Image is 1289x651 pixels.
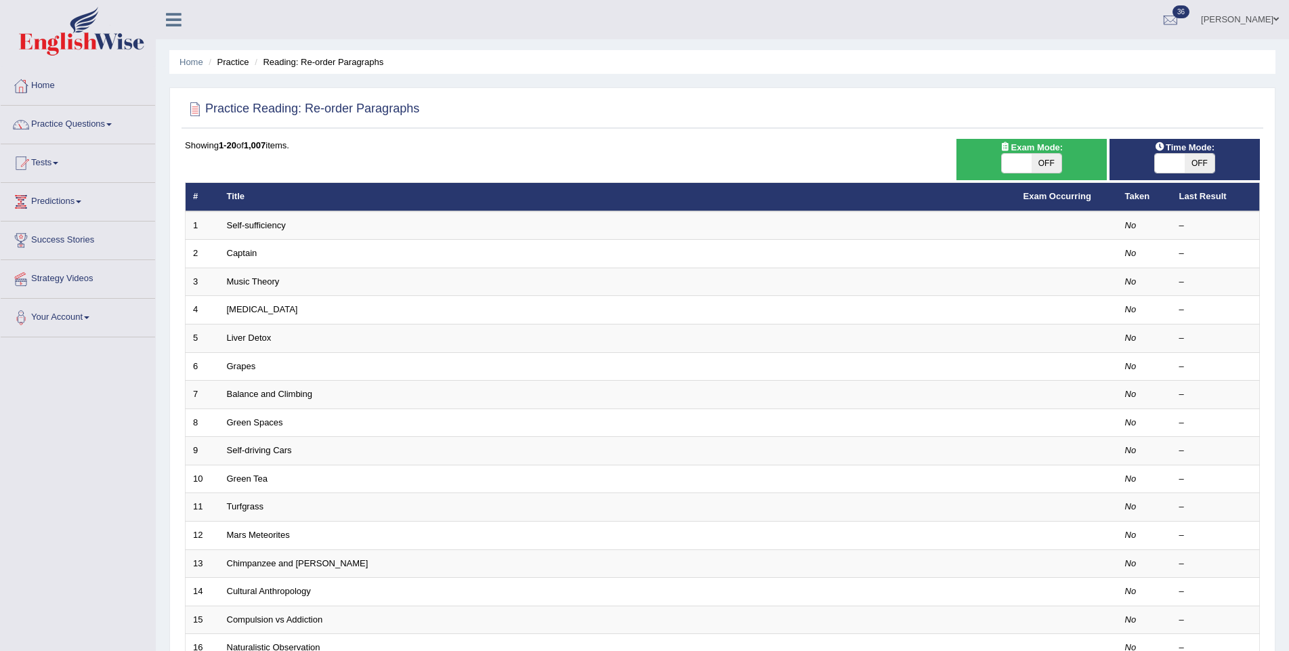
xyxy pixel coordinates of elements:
em: No [1125,304,1137,314]
a: Captain [227,248,257,258]
a: Self-sufficiency [227,220,286,230]
td: 10 [186,465,219,493]
a: Compulsion vs Addiction [227,614,323,625]
li: Reading: Re-order Paragraphs [251,56,383,68]
div: Showing of items. [185,139,1260,152]
th: Title [219,183,1016,211]
div: – [1179,614,1252,627]
b: 1-20 [219,140,236,150]
a: Practice Questions [1,106,155,140]
a: Balance and Climbing [227,389,312,399]
div: Show exams occurring in exams [956,139,1107,180]
a: Strategy Videos [1,260,155,294]
div: – [1179,529,1252,542]
div: – [1179,247,1252,260]
span: OFF [1185,154,1214,173]
td: 11 [186,493,219,522]
a: Cultural Anthropology [227,586,311,596]
a: Green Tea [227,474,268,484]
em: No [1125,501,1137,511]
em: No [1125,586,1137,596]
a: Chimpanzee and [PERSON_NAME] [227,558,368,568]
li: Practice [205,56,249,68]
div: – [1179,276,1252,289]
div: – [1179,444,1252,457]
em: No [1125,276,1137,287]
em: No [1125,333,1137,343]
td: 1 [186,211,219,240]
td: 13 [186,549,219,578]
em: No [1125,530,1137,540]
em: No [1125,361,1137,371]
td: 12 [186,521,219,549]
em: No [1125,248,1137,258]
a: [MEDICAL_DATA] [227,304,298,314]
a: Predictions [1,183,155,217]
th: Taken [1118,183,1172,211]
td: 6 [186,352,219,381]
em: No [1125,474,1137,484]
a: Green Spaces [227,417,283,427]
em: No [1125,445,1137,455]
a: Exam Occurring [1023,191,1091,201]
div: – [1179,219,1252,232]
td: 15 [186,606,219,634]
div: – [1179,417,1252,429]
a: Self-driving Cars [227,445,292,455]
b: 1,007 [244,140,266,150]
span: Time Mode: [1149,140,1220,154]
td: 7 [186,381,219,409]
span: OFF [1032,154,1061,173]
div: – [1179,332,1252,345]
em: No [1125,417,1137,427]
a: Turfgrass [227,501,263,511]
em: No [1125,614,1137,625]
th: Last Result [1172,183,1260,211]
td: 5 [186,324,219,353]
a: Liver Detox [227,333,272,343]
div: – [1179,360,1252,373]
span: Exam Mode: [995,140,1068,154]
a: Music Theory [227,276,280,287]
a: Success Stories [1,222,155,255]
div: – [1179,388,1252,401]
td: 3 [186,268,219,296]
a: Home [1,67,155,101]
td: 9 [186,437,219,465]
a: Grapes [227,361,256,371]
div: – [1179,303,1252,316]
td: 8 [186,408,219,437]
a: Tests [1,144,155,178]
em: No [1125,558,1137,568]
td: 14 [186,578,219,606]
div: – [1179,501,1252,513]
a: Home [179,57,203,67]
h2: Practice Reading: Re-order Paragraphs [185,99,419,119]
a: Mars Meteorites [227,530,290,540]
a: Your Account [1,299,155,333]
em: No [1125,389,1137,399]
div: – [1179,473,1252,486]
em: No [1125,220,1137,230]
div: – [1179,585,1252,598]
td: 2 [186,240,219,268]
th: # [186,183,219,211]
td: 4 [186,296,219,324]
div: – [1179,558,1252,570]
span: 36 [1172,5,1189,18]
